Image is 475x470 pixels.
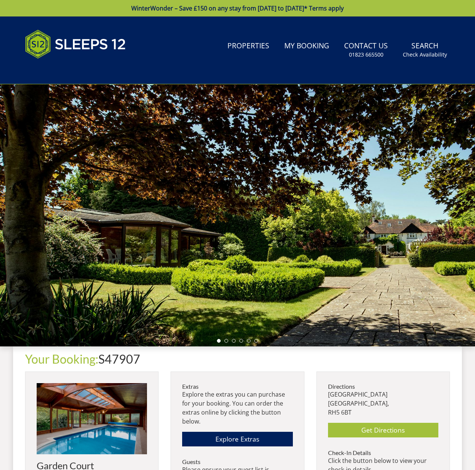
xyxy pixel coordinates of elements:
h3: Check-In Details [328,449,438,456]
iframe: Customer reviews powered by Trustpilot [21,67,100,74]
a: Contact Us01823 665500 [341,38,391,62]
img: An image of 'Garden Court' [37,383,147,454]
p: [GEOGRAPHIC_DATA] [GEOGRAPHIC_DATA], RH5 6BT [328,390,438,417]
a: SearchCheck Availability [400,38,450,62]
img: Sleeps 12 [25,25,126,63]
h3: Extras [182,383,292,390]
a: Explore Extras [182,432,292,446]
a: Properties [224,38,272,55]
h1: S47907 [25,352,450,366]
h3: Guests [182,458,292,465]
a: Your Booking: [25,352,98,366]
h3: Directions [328,383,438,390]
a: My Booking [281,38,332,55]
p: Explore the extras you can purchase for your booking. You can order the extras online by clicking... [182,390,292,426]
a: Get Directions [328,423,438,437]
small: Check Availability [403,51,447,58]
small: 01823 665500 [349,51,383,58]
